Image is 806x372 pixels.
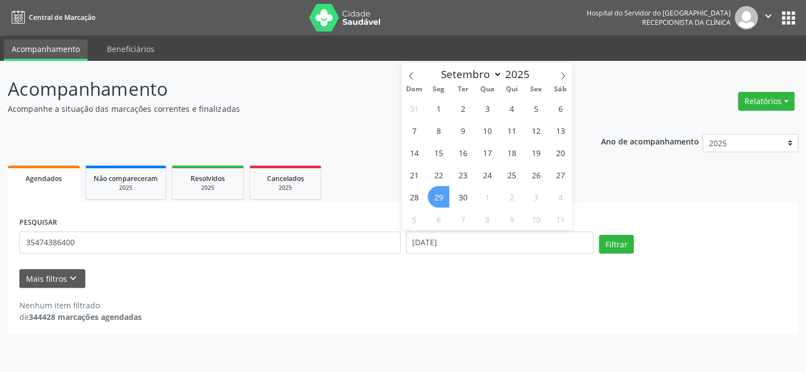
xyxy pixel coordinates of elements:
[428,97,449,119] span: Setembro 1, 2025
[428,208,449,230] span: Outubro 6, 2025
[29,13,95,22] span: Central de Marcação
[428,186,449,208] span: Setembro 29, 2025
[403,120,425,141] span: Setembro 7, 2025
[8,75,561,103] p: Acompanhamento
[19,214,57,231] label: PESQUISAR
[475,86,499,93] span: Qua
[99,39,162,59] a: Beneficiários
[452,120,474,141] span: Setembro 9, 2025
[548,86,572,93] span: Sáb
[501,208,522,230] span: Outubro 9, 2025
[476,164,498,185] span: Setembro 24, 2025
[180,184,235,192] div: 2025
[452,164,474,185] span: Setembro 23, 2025
[428,164,449,185] span: Setembro 22, 2025
[525,208,547,230] span: Outubro 10, 2025
[19,299,142,311] div: Nenhum item filtrado
[501,97,522,119] span: Setembro 4, 2025
[406,231,594,254] input: Selecione um intervalo
[501,164,522,185] span: Setembro 25, 2025
[501,186,522,208] span: Outubro 2, 2025
[452,186,474,208] span: Setembro 30, 2025
[550,186,571,208] span: Outubro 4, 2025
[600,134,699,148] p: Ano de acompanhamento
[476,208,498,230] span: Outubro 8, 2025
[8,8,95,27] a: Central de Marcação
[450,86,475,93] span: Ter
[67,272,79,285] i: keyboard_arrow_down
[403,164,425,185] span: Setembro 21, 2025
[19,231,401,254] input: Nome, código do beneficiário ou CPF
[525,164,547,185] span: Setembro 26, 2025
[762,10,774,22] i: 
[29,312,142,322] strong: 344428 marcações agendadas
[452,142,474,163] span: Setembro 16, 2025
[550,208,571,230] span: Outubro 11, 2025
[191,174,225,183] span: Resolvidos
[525,97,547,119] span: Setembro 5, 2025
[452,97,474,119] span: Setembro 2, 2025
[402,86,426,93] span: Dom
[735,6,758,29] img: img
[426,86,450,93] span: Seg
[587,8,731,18] div: Hospital do Servidor do [GEOGRAPHIC_DATA]
[525,142,547,163] span: Setembro 19, 2025
[502,67,538,81] input: Year
[550,97,571,119] span: Setembro 6, 2025
[738,92,794,111] button: Relatórios
[779,8,798,28] button: apps
[501,120,522,141] span: Setembro 11, 2025
[476,97,498,119] span: Setembro 3, 2025
[525,120,547,141] span: Setembro 12, 2025
[642,18,731,27] span: Recepcionista da clínica
[94,184,158,192] div: 2025
[403,97,425,119] span: Agosto 31, 2025
[403,208,425,230] span: Outubro 5, 2025
[758,6,779,29] button: 
[523,86,548,93] span: Sex
[550,164,571,185] span: Setembro 27, 2025
[4,39,88,61] a: Acompanhamento
[267,174,304,183] span: Cancelados
[19,269,85,288] button: Mais filtroskeyboard_arrow_down
[476,186,498,208] span: Outubro 1, 2025
[501,142,522,163] span: Setembro 18, 2025
[403,142,425,163] span: Setembro 14, 2025
[403,186,425,208] span: Setembro 28, 2025
[525,186,547,208] span: Outubro 3, 2025
[94,174,158,183] span: Não compareceram
[452,208,474,230] span: Outubro 7, 2025
[476,142,498,163] span: Setembro 17, 2025
[599,235,634,254] button: Filtrar
[8,103,561,115] p: Acompanhe a situação das marcações correntes e finalizadas
[19,311,142,323] div: de
[476,120,498,141] span: Setembro 10, 2025
[428,142,449,163] span: Setembro 15, 2025
[258,184,313,192] div: 2025
[550,120,571,141] span: Setembro 13, 2025
[499,86,523,93] span: Qui
[25,174,62,183] span: Agendados
[428,120,449,141] span: Setembro 8, 2025
[550,142,571,163] span: Setembro 20, 2025
[436,66,502,82] select: Month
